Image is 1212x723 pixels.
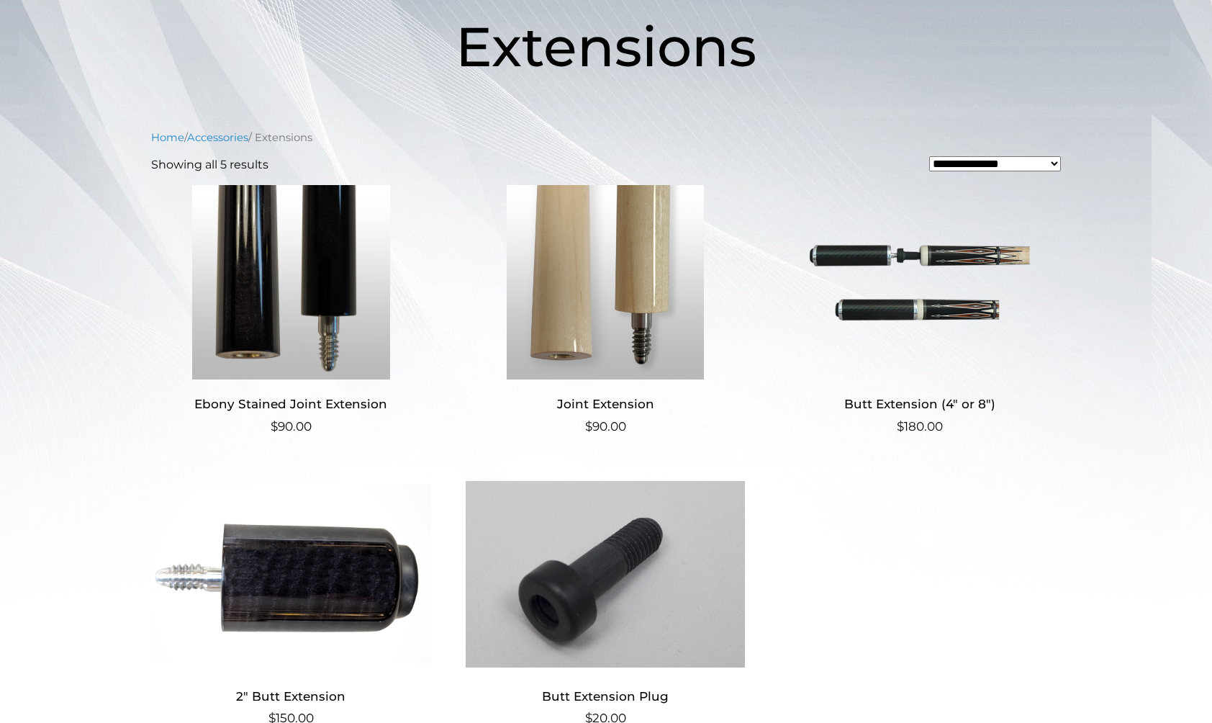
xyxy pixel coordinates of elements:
[151,131,184,144] a: Home
[466,185,746,380] img: Joint Extension
[466,185,746,436] a: Joint Extension $90.00
[151,185,431,436] a: Ebony Stained Joint Extension $90.00
[151,477,431,671] img: 2" Butt Extension
[151,156,268,174] p: Showing all 5 results
[929,156,1061,171] select: Shop order
[456,13,756,80] span: Extensions
[271,419,278,434] span: $
[466,477,746,671] img: Butt Extension Plug
[466,391,746,418] h2: Joint Extension
[897,419,904,434] span: $
[151,130,1061,145] nav: Breadcrumb
[151,391,431,418] h2: Ebony Stained Joint Extension
[187,131,248,144] a: Accessories
[779,185,1059,380] img: Butt Extension (4" or 8")
[585,419,626,434] bdi: 90.00
[897,419,943,434] bdi: 180.00
[271,419,312,434] bdi: 90.00
[585,419,592,434] span: $
[466,683,746,709] h2: Butt Extension Plug
[779,185,1059,436] a: Butt Extension (4″ or 8″) $180.00
[151,185,431,380] img: Ebony Stained Joint Extension
[151,683,431,709] h2: 2″ Butt Extension
[779,391,1059,418] h2: Butt Extension (4″ or 8″)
